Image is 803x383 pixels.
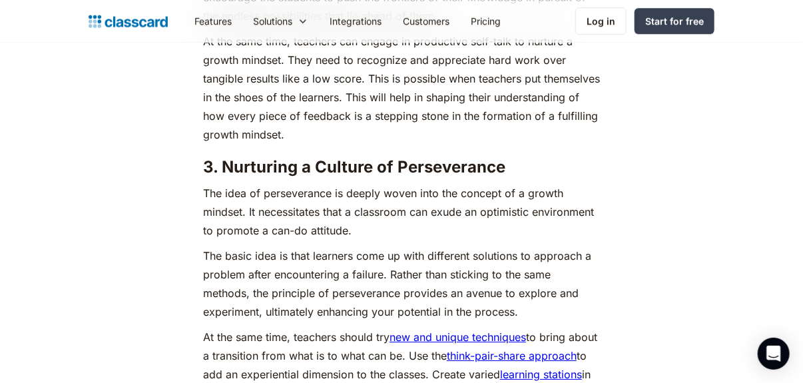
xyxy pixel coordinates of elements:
div: Open Intercom Messenger [758,338,790,370]
p: The idea of perseverance is deeply woven into the concept of a growth mindset. It necessitates th... [203,184,600,240]
p: At the same time, teachers can engage in productive self-talk to nurture a growth mindset. They n... [203,32,600,144]
a: Log in [575,7,627,35]
a: Customers [392,6,460,36]
div: Solutions [253,14,292,28]
strong: 3. Nurturing a Culture of Perseverance [203,157,505,177]
a: think-pair-share approach [447,349,577,362]
div: Solutions [242,6,319,36]
div: Start for free [645,14,704,28]
a: Features [184,6,242,36]
a: learning stations [500,368,582,381]
a: Pricing [460,6,511,36]
a: new and unique techniques [390,330,526,344]
a: Integrations [319,6,392,36]
p: The basic idea is that learners come up with different solutions to approach a problem after enco... [203,246,600,321]
a: home [89,12,168,31]
div: Log in [587,14,615,28]
a: Start for free [635,8,714,34]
